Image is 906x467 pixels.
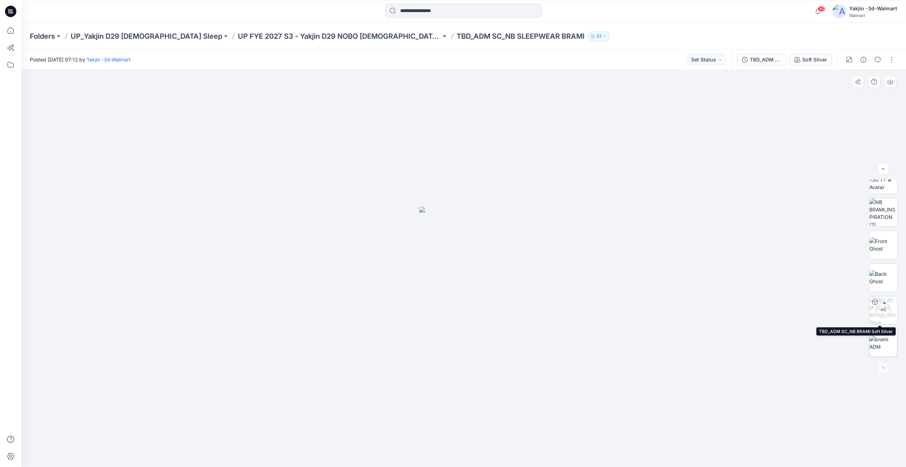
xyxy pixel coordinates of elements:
[588,31,610,41] button: 31
[71,31,222,41] a: UP_Yakjin D29 [DEMOGRAPHIC_DATA] Sleep
[869,336,897,350] img: brami ADM
[802,56,827,64] div: Soft Silver
[869,237,897,252] img: Front Ghost
[858,54,869,65] button: Details
[737,54,787,65] button: TBD_ADM SC_NB SLEEPWEAR BRAMI
[832,4,846,18] img: avatar
[869,296,897,324] img: TBD_ADM SC_NB BRAMI Soft Silver
[869,270,897,285] img: Back Ghost
[238,31,441,41] a: UP FYE 2027 S3 - Yakjin D29 NOBO [DEMOGRAPHIC_DATA] Sleepwear
[790,54,832,65] button: Soft Silver
[30,31,55,41] a: Folders
[419,207,508,467] img: eyJhbGciOiJIUzI1NiIsImtpZCI6IjAiLCJzbHQiOiJzZXMiLCJ0eXAiOiJKV1QifQ.eyJkYXRhIjp7InR5cGUiOiJzdG9yYW...
[869,198,897,226] img: NB BRAMI_INSPIRATION (2)
[750,56,782,64] div: TBD_ADM SC_NB SLEEPWEAR BRAMI
[457,31,585,41] p: TBD_ADM SC_NB SLEEPWEAR BRAMI
[875,307,892,313] div: 4 %
[30,56,131,63] span: Posted [DATE] 07:12 by
[869,168,897,191] img: 2024 Y 130 TT w Avatar
[87,57,131,63] a: Yakjin -3d-Walmart
[596,32,601,40] p: 31
[849,4,897,13] div: Yakjin -3d-Walmart
[818,6,825,12] span: 40
[849,13,897,18] div: Walmart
